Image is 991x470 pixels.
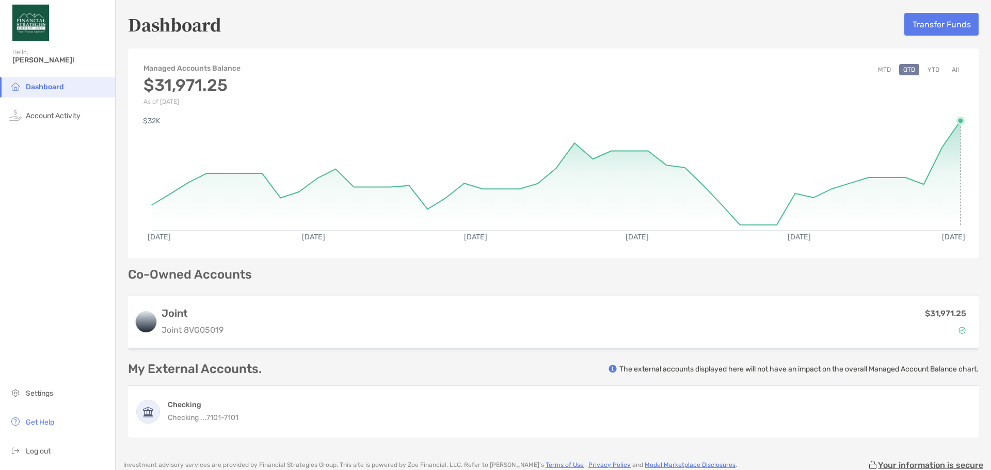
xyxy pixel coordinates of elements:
[9,444,22,457] img: logout icon
[899,64,919,75] button: QTD
[788,233,811,241] text: [DATE]
[546,461,584,468] a: Terms of Use
[26,83,64,91] span: Dashboard
[619,364,979,374] p: The external accounts displayed here will not have an impact on the overall Managed Account Balan...
[26,418,54,427] span: Get Help
[137,400,159,423] img: Checking ...7101
[162,323,223,336] p: Joint 8VG05019
[128,363,262,376] p: My External Accounts.
[302,233,325,241] text: [DATE]
[874,64,895,75] button: MTD
[143,75,241,95] h3: $31,971.25
[143,98,241,105] p: As of [DATE]
[9,415,22,428] img: get-help icon
[168,400,238,410] h4: Checking
[26,111,81,120] span: Account Activity
[925,307,966,320] p: $31,971.25
[878,460,983,470] p: Your information is secure
[958,327,966,334] img: Account Status icon
[904,13,979,36] button: Transfer Funds
[168,413,224,422] span: Checking ...7101 -
[626,233,649,241] text: [DATE]
[645,461,736,468] a: Model Marketplace Disclosures
[26,389,53,398] span: Settings
[609,365,617,373] img: info
[136,312,156,332] img: logo account
[148,233,171,241] text: [DATE]
[128,268,979,281] p: Co-Owned Accounts
[948,64,963,75] button: All
[143,117,161,125] text: $32K
[9,386,22,399] img: settings icon
[123,461,737,469] p: Investment advisory services are provided by Financial Strategies Group . This site is powered by...
[9,80,22,92] img: household icon
[923,64,944,75] button: YTD
[143,64,241,73] h4: Managed Accounts Balance
[162,307,223,319] h3: Joint
[128,12,221,36] h5: Dashboard
[464,233,487,241] text: [DATE]
[9,109,22,121] img: activity icon
[12,4,49,41] img: Zoe Logo
[26,447,51,456] span: Log out
[12,56,109,64] span: [PERSON_NAME]!
[588,461,631,468] a: Privacy Policy
[224,413,238,422] span: 7101
[942,233,965,241] text: [DATE]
